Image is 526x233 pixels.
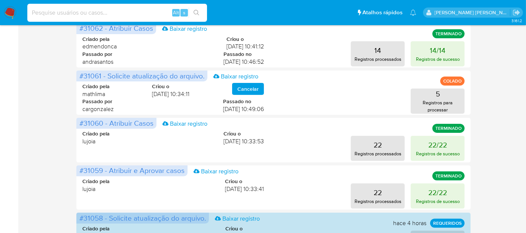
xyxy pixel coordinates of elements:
[362,9,402,17] span: Atalhos rápidos
[183,9,185,16] span: s
[173,9,179,16] span: Alt
[511,18,522,24] span: 3.161.2
[513,9,520,17] a: Sair
[435,9,510,16] p: luciana.joia@mercadopago.com.br
[27,8,207,18] input: Pesquise usuários ou casos...
[189,8,204,18] button: search-icon
[410,9,416,16] a: Notificações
